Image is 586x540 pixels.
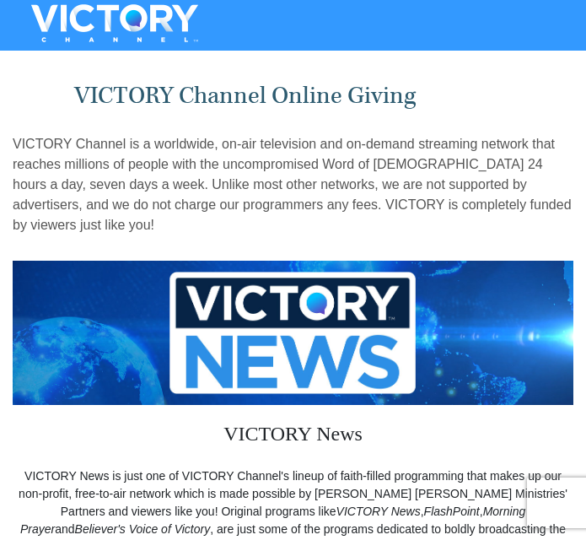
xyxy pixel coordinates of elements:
[13,405,573,467] h3: VICTORY News
[9,4,220,42] img: VICTORYTHON - VICTORY Channel
[336,505,421,518] i: VICTORY News
[424,505,480,518] i: FlashPoint
[74,82,512,110] h1: VICTORY Channel Online Giving
[20,505,525,536] i: Morning Prayer
[13,134,573,235] p: VICTORY Channel is a worldwide, on-air television and on-demand streaming network that reaches mi...
[75,522,211,536] i: Believer's Voice of Victory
